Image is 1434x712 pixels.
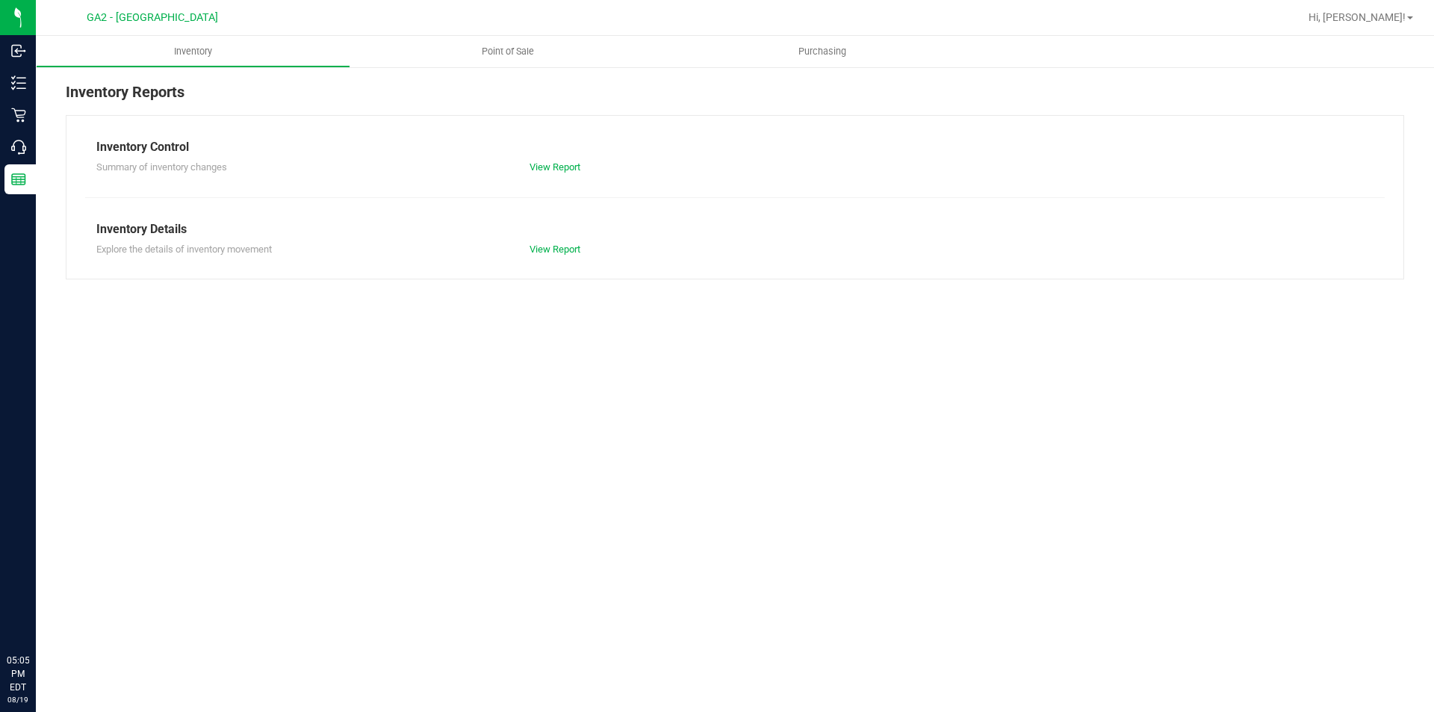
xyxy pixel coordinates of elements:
div: Inventory Control [96,138,1374,156]
span: GA2 - [GEOGRAPHIC_DATA] [87,11,218,24]
span: Point of Sale [462,45,554,58]
span: Hi, [PERSON_NAME]! [1309,11,1406,23]
p: 05:05 PM EDT [7,654,29,694]
iframe: Resource center [15,592,60,637]
inline-svg: Retail [11,108,26,123]
div: Inventory Details [96,220,1374,238]
a: View Report [530,161,580,173]
span: Inventory [154,45,232,58]
inline-svg: Call Center [11,140,26,155]
span: Purchasing [778,45,866,58]
div: Inventory Reports [66,81,1404,115]
span: Summary of inventory changes [96,161,227,173]
a: View Report [530,244,580,255]
span: Explore the details of inventory movement [96,244,272,255]
inline-svg: Inbound [11,43,26,58]
a: Point of Sale [350,36,665,67]
inline-svg: Inventory [11,75,26,90]
a: Purchasing [665,36,979,67]
a: Inventory [36,36,350,67]
p: 08/19 [7,694,29,705]
inline-svg: Reports [11,172,26,187]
